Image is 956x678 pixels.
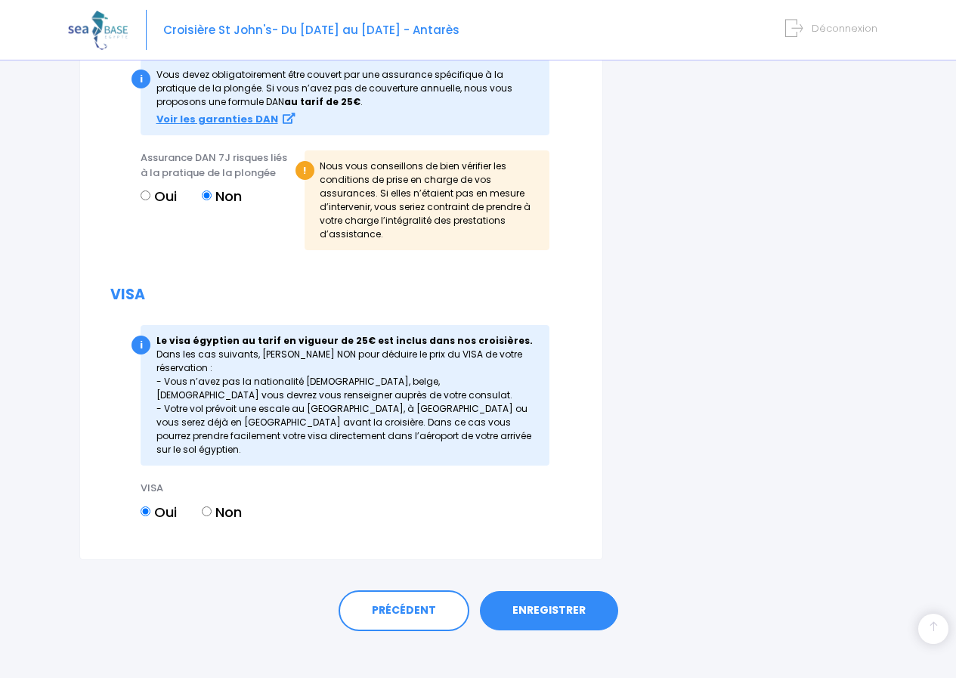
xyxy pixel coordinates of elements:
div: Vous devez obligatoirement être couvert par une assurance spécifique à la pratique de la plong... [141,59,549,135]
span: VISA [141,481,163,495]
input: Non [202,506,212,516]
strong: Voir les garanties DAN [156,112,278,126]
span: Croisière St John's- Du [DATE] au [DATE] - Antarès [163,22,459,38]
label: Oui [141,502,177,522]
input: Non [202,190,212,200]
div: i [131,336,150,354]
label: Non [202,502,242,522]
div: ! [295,161,314,180]
label: Non [202,186,242,206]
div: i [131,70,150,88]
a: ENREGISTRER [480,591,618,630]
strong: Le visa égyptien au tarif en vigueur de 25€ est inclus dans nos croisières. [156,334,533,347]
strong: au tarif de 25€ [284,95,360,108]
span: Déconnexion [812,21,877,36]
a: Voir les garanties DAN [156,113,295,125]
input: Oui [141,506,150,516]
span: Assurance DAN 7J risques liés à la pratique de la plongée [141,150,287,180]
h2: VISA [110,286,572,304]
div: Dans les cas suivants, [PERSON_NAME] NON pour déduire le prix du VISA de votre réservation : - Vo... [141,325,549,466]
input: Oui [141,190,150,200]
div: Nous vous conseillons de bien vérifier les conditions de prise en charge de vos assurances. Si el... [305,150,550,250]
a: PRÉCÉDENT [339,590,469,631]
label: Oui [141,186,177,206]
